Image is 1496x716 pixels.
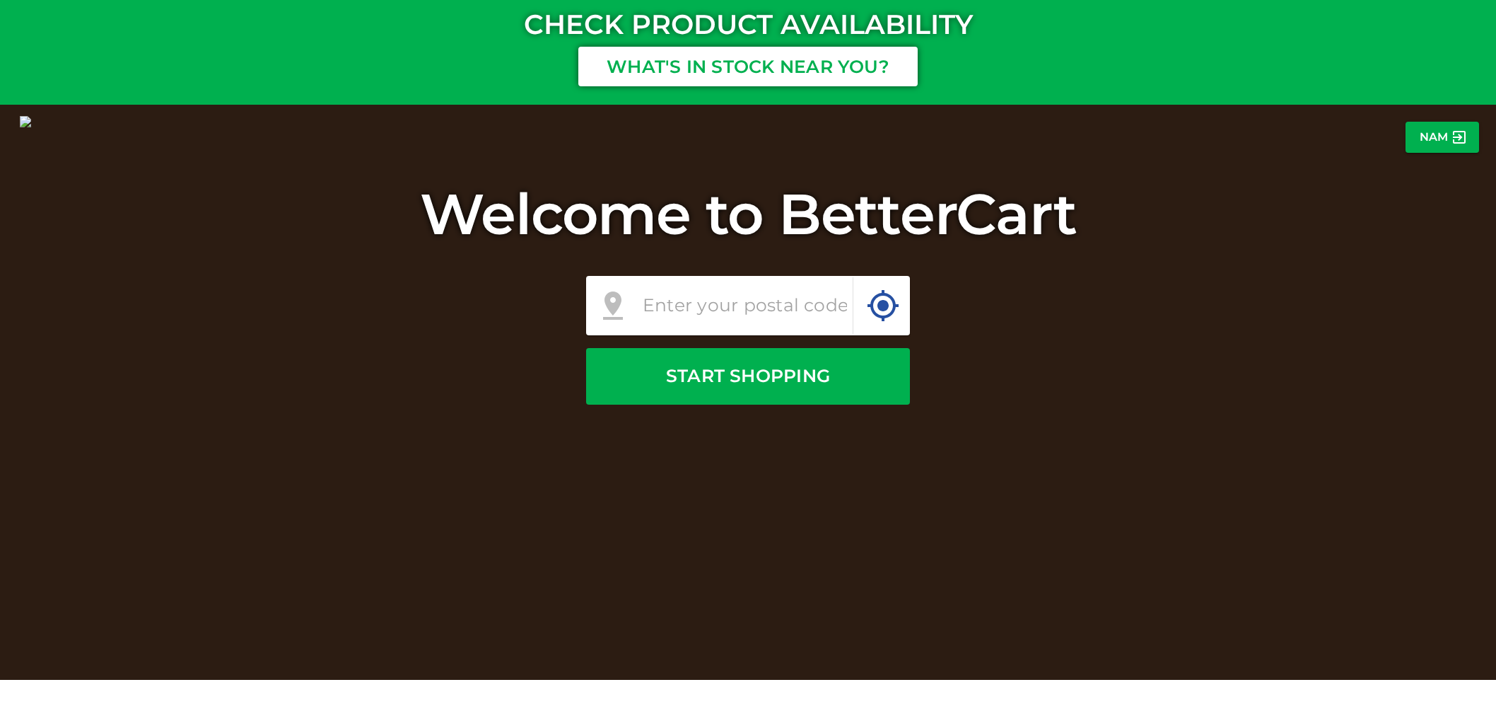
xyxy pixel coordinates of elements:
button: locate [859,282,907,330]
h5: CHECK PRODUCT AVAILABILITY [524,6,973,45]
input: Enter your postal code [643,290,847,321]
p: Start shopping [666,363,830,390]
button: Nam [1406,122,1479,153]
button: Start shopping [586,348,910,405]
p: Nam [1420,129,1448,146]
button: What's in stock near you? [578,47,918,86]
p: What's in stock near you? [607,54,889,81]
h1: Welcome to BetterCart [11,181,1485,247]
img: bettercart-logo-white-no-tag.png [8,105,42,170]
